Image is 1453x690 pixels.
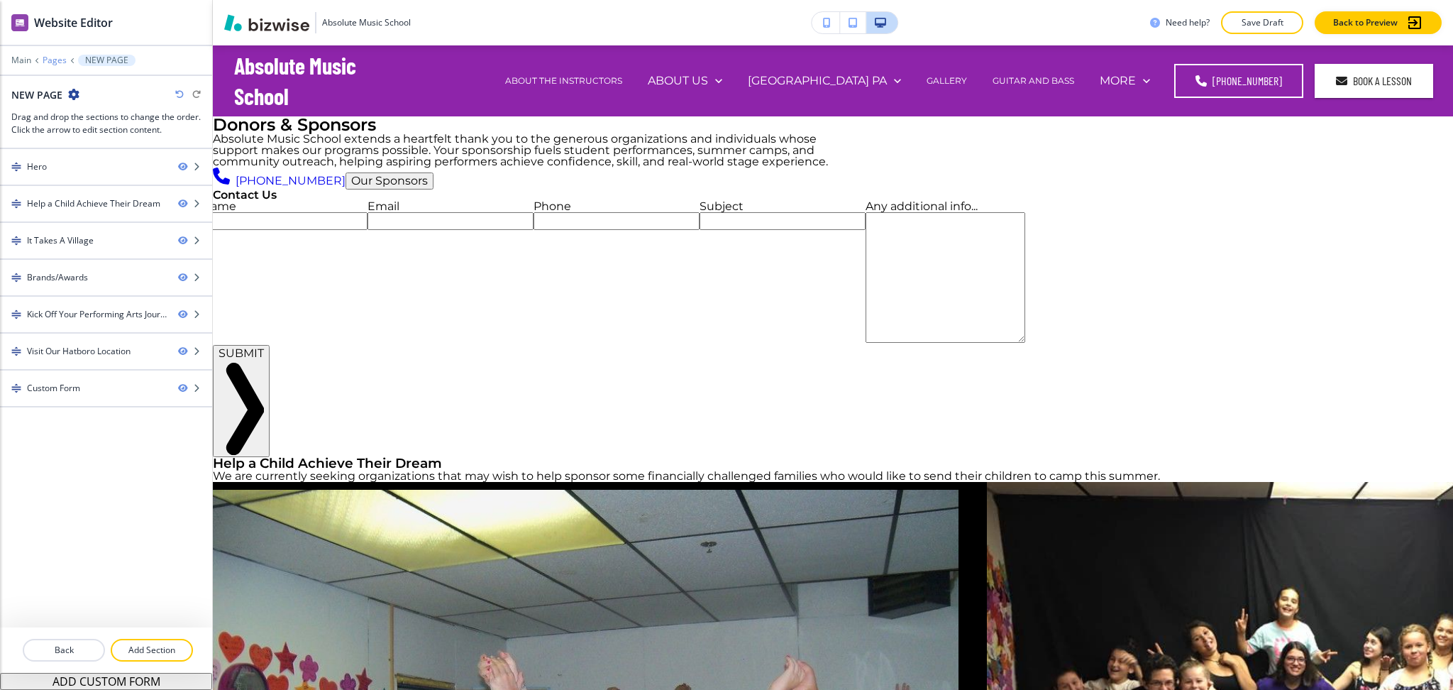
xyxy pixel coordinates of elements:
[27,160,47,173] div: Hero
[505,77,622,85] p: ABOUT THE INSTRUCTORS
[11,199,21,209] img: Drag
[27,382,80,395] div: Custom Form
[111,639,193,662] button: Add Section
[213,133,833,168] p: Absolute Music School extends a heartfelt thank you to the generous organizations and individuals...
[11,87,62,102] h2: NEW PAGE
[1221,11,1303,34] button: Save Draft
[213,116,833,133] h1: Donors & Sponsors
[201,201,368,212] p: Name
[368,201,534,212] p: Email
[224,14,309,31] img: Bizwise Logo
[1315,11,1442,34] button: Back to Preview
[11,111,201,136] h3: Drag and drop the sections to change the order. Click the arrow to edit section content.
[224,12,411,33] button: Absolute Music School
[1174,64,1303,98] a: [PHONE_NUMBER]
[700,201,866,212] p: Subject
[27,345,131,358] div: Visit Our Hatboro Location
[43,55,67,65] button: Pages
[927,77,967,85] p: GALLERY
[213,457,1453,471] h3: Help a Child Achieve Their Dream
[1315,64,1433,98] a: Book a Lesson
[11,14,28,31] img: editor icon
[78,55,136,66] button: NEW PAGE
[27,197,160,210] div: Help a Child Achieve Their Dream
[213,471,1453,482] p: We are currently seeking organizations that may wish to help sponsor some financially challenged ...
[11,273,21,283] img: Drag
[234,50,391,111] h4: Absolute Music School
[11,236,21,246] img: Drag
[85,55,128,65] p: NEW PAGE
[1239,16,1285,29] p: Save Draft
[11,346,21,356] img: Drag
[11,310,21,319] img: Drag
[993,77,1074,85] p: GUITAR AND BASS
[27,308,167,321] div: Kick Off Your Performing Arts Journey
[213,190,1453,201] h4: Contact Us
[27,271,88,284] div: Brands/Awards
[213,174,346,187] a: [PHONE_NUMBER]
[11,162,21,172] img: Drag
[213,345,270,457] button: SUBMIT
[1166,16,1210,29] h3: Need help?
[23,639,105,662] button: Back
[112,644,192,657] p: Add Section
[1333,16,1398,29] p: Back to Preview
[322,16,411,29] h3: Absolute Music School
[748,75,887,87] p: [GEOGRAPHIC_DATA] PA
[534,201,700,212] p: Phone
[346,172,433,190] button: Our Sponsors
[11,55,31,65] button: Main
[1100,75,1136,87] p: MORE
[11,383,21,393] img: Drag
[34,14,113,31] h2: Website Editor
[866,201,1025,212] p: Any additional info...
[24,644,104,657] p: Back
[648,75,708,87] p: ABOUT US
[27,234,94,247] div: It Takes A Village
